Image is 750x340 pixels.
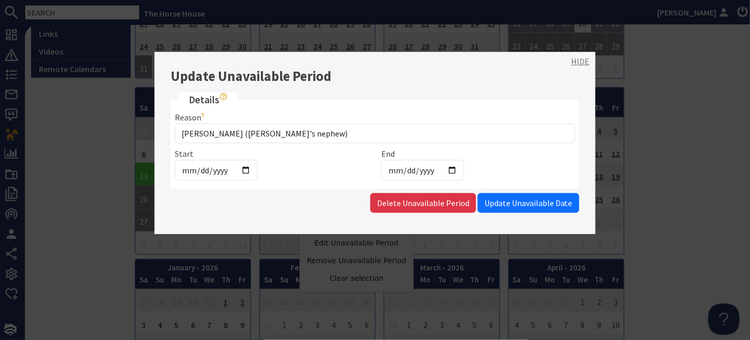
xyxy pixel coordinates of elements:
span: Update Unavailable Date [484,198,573,208]
label: End [381,148,395,159]
h2: Update Unavailable Period [171,68,579,85]
a: Delete Unavailable Period [370,193,476,213]
label: Reason [175,112,207,123]
legend: Details [179,92,238,107]
i: Show hints [219,92,228,101]
a: HIDE [572,55,590,67]
label: Start [175,148,193,159]
button: Update Unavailable Date [478,193,579,213]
